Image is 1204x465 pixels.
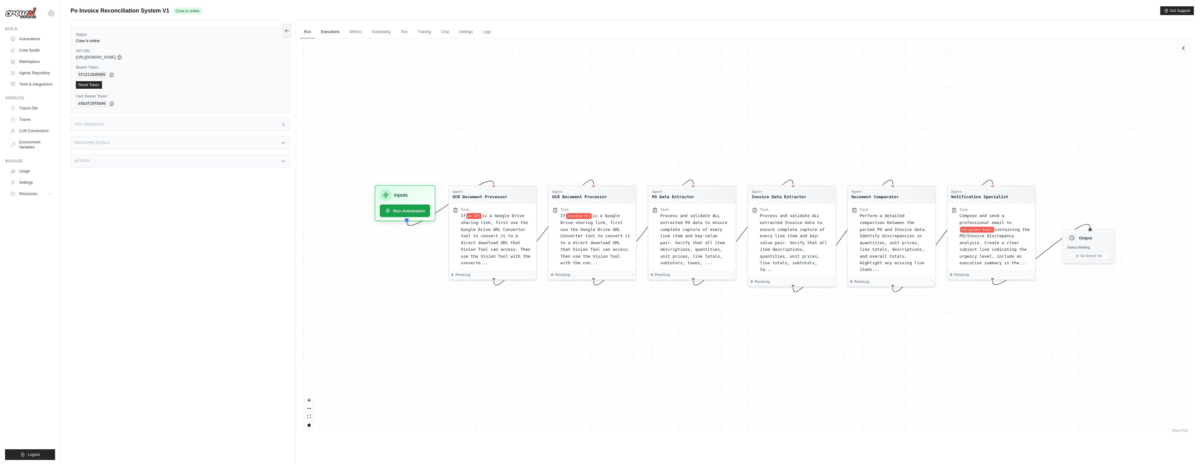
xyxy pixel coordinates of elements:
span: is a Google Drive sharing link, first use the Google Drive URL Converter tool to convert it to a ... [461,213,530,265]
g: Edge from a186ccf4664a2ba0d7d5c8ce247d92d3 to 5bc28e30442fb4c605396e6144827054 [693,180,793,285]
g: Edge from 8af7b0572e3117d11a0d7b646bcee2b2 to a186ccf4664a2ba0d7d5c8ce247d92d3 [593,180,693,285]
h3: Actions [75,159,90,163]
div: Agent [851,189,899,194]
a: Automations [8,34,55,44]
a: Traces Old [8,103,55,113]
button: zoom out [305,404,313,412]
span: Status: Waiting [1067,245,1090,249]
span: If [560,213,565,218]
div: Agent [552,189,607,194]
h3: Output [1079,235,1092,241]
div: Crew is online [76,38,285,43]
span: recipient Email [960,227,994,232]
div: Operate [5,96,55,101]
span: Pending [954,272,969,277]
div: Task [760,207,768,212]
div: Agent [951,189,1009,194]
button: toggle interactivity [305,421,313,429]
a: Usage [8,166,55,176]
div: AgentDocument ComparatorTaskPerform a detailed comparison between the parsed PO and Invoice data.... [847,185,936,287]
code: 5f13116d5085 [76,71,108,79]
a: Crew Studio [8,45,55,55]
h3: Test Endpoints [75,123,104,126]
a: Settings [8,177,55,188]
g: Edge from 9993683c2e8801701df8c2ca3049890f to 648d01e2a0b2e240488e1de37ae02973 [893,180,992,292]
div: PO Data Extractor [652,194,694,200]
button: Resources [8,189,55,199]
div: Task [959,207,968,212]
div: AgentOCR Document ProcessorTaskIfpo Urlis a Google Drive sharing link, first use the Google Drive... [448,185,537,280]
div: InputsRun Automation [375,185,435,221]
span: Pending [555,272,570,277]
a: Agents Repository [8,68,55,78]
div: - [631,272,634,277]
div: - [831,279,833,284]
button: No Result Yet [1067,252,1110,260]
a: Scheduling [368,25,394,39]
span: Po Invoice Reconciliation System V1 [71,6,169,15]
div: - [1031,272,1033,277]
span: po Url [466,213,481,219]
span: Pending [455,272,470,277]
label: Bearer Token [76,65,285,70]
div: Task [461,207,469,212]
button: fit view [305,412,313,421]
div: Task [560,207,569,212]
div: - [731,272,733,277]
button: Get Support [1160,6,1194,15]
span: Resources [19,191,37,196]
div: Notification Specialist [951,194,1009,200]
div: OutputStatus:WaitingNo Result Yet [1062,229,1115,264]
a: LLM Connections [8,126,55,136]
span: Pending [854,279,869,284]
span: Perform a detailed comparison between the parsed PO and Invoice data. Identify discrepancies in q... [860,213,927,272]
div: React Flow controls [305,396,313,429]
span: Process and validate ALL extracted PO data to ensure complete capture of every line item and key-... [660,213,727,265]
img: Logo [5,7,37,19]
div: If {invoice Url} is a Google Drive sharing link, first use the Google Drive URL Converter tool to... [560,212,632,266]
span: Compose and send a professional email to [959,213,1012,225]
span: If [461,213,466,218]
label: Status [76,32,285,37]
a: Reset Token [76,81,102,89]
button: zoom in [305,396,313,404]
div: Process and validate ALL extracted Invoice data to ensure complete capture of every line item and... [760,212,832,273]
button: Run Automation [380,204,430,217]
div: Agent [452,189,507,194]
a: Logs [479,25,495,39]
g: Edge from 648d01e2a0b2e240488e1de37ae02973 to outputNode [992,224,1090,284]
div: AgentOCR Document ProcessorTaskIfinvoice Urlis a Google Drive sharing link, first use the Google ... [548,185,636,280]
a: Metrics [346,25,366,39]
div: Perform a detailed comparison between the parsed PO and Invoice data. Identify discrepancies in q... [860,212,932,273]
label: User Bearer Token [76,94,285,99]
div: Manage [5,159,55,164]
span: is a Google Drive sharing link, first use the Google Drive URL Converter tool to convert it to a ... [560,213,630,265]
a: Traces [8,115,55,125]
g: Edge from inputsNode to c9b0eebe4151e40f6a14421aefe01b2d [407,181,494,225]
g: Edge from 5bc28e30442fb4c605396e6144827054 to 9993683c2e8801701df8c2ca3049890f [793,180,893,292]
div: AgentPO Data ExtractorTaskProcess and validate ALL extracted PO data to ensure complete capture o... [648,185,736,280]
a: Settings [455,25,477,39]
span: Crew is online [173,8,202,14]
a: Marketplace [8,57,55,67]
div: Process and validate ALL extracted PO data to ensure complete capture of every line item and key-... [660,212,732,266]
div: Document Comparator [851,194,899,200]
span: [URL][DOMAIN_NAME] [76,55,116,60]
div: AgentInvoice Data ExtractorTaskProcess and validate ALL extracted Invoice data to ensure complete... [748,185,836,287]
div: Agent [752,189,806,194]
a: Run [300,25,315,39]
span: Pending [655,272,670,277]
div: If {po Url} is a Google Drive sharing link, first use the Google Drive URL Converter tool to conv... [461,212,533,266]
div: Task [860,207,868,212]
a: Environment Variables [8,137,55,152]
a: Chat [438,25,453,39]
span: Logout [28,452,40,457]
g: Edge from c9b0eebe4151e40f6a14421aefe01b2d to 8af7b0572e3117d11a0d7b646bcee2b2 [494,180,594,285]
div: - [931,279,933,284]
a: React Flow attribution [1172,429,1188,432]
span: Pending [755,279,769,284]
div: Build [5,26,55,31]
a: Training [414,25,435,39]
h3: Inputs [394,192,408,199]
div: OCR Document Processor [552,194,607,200]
